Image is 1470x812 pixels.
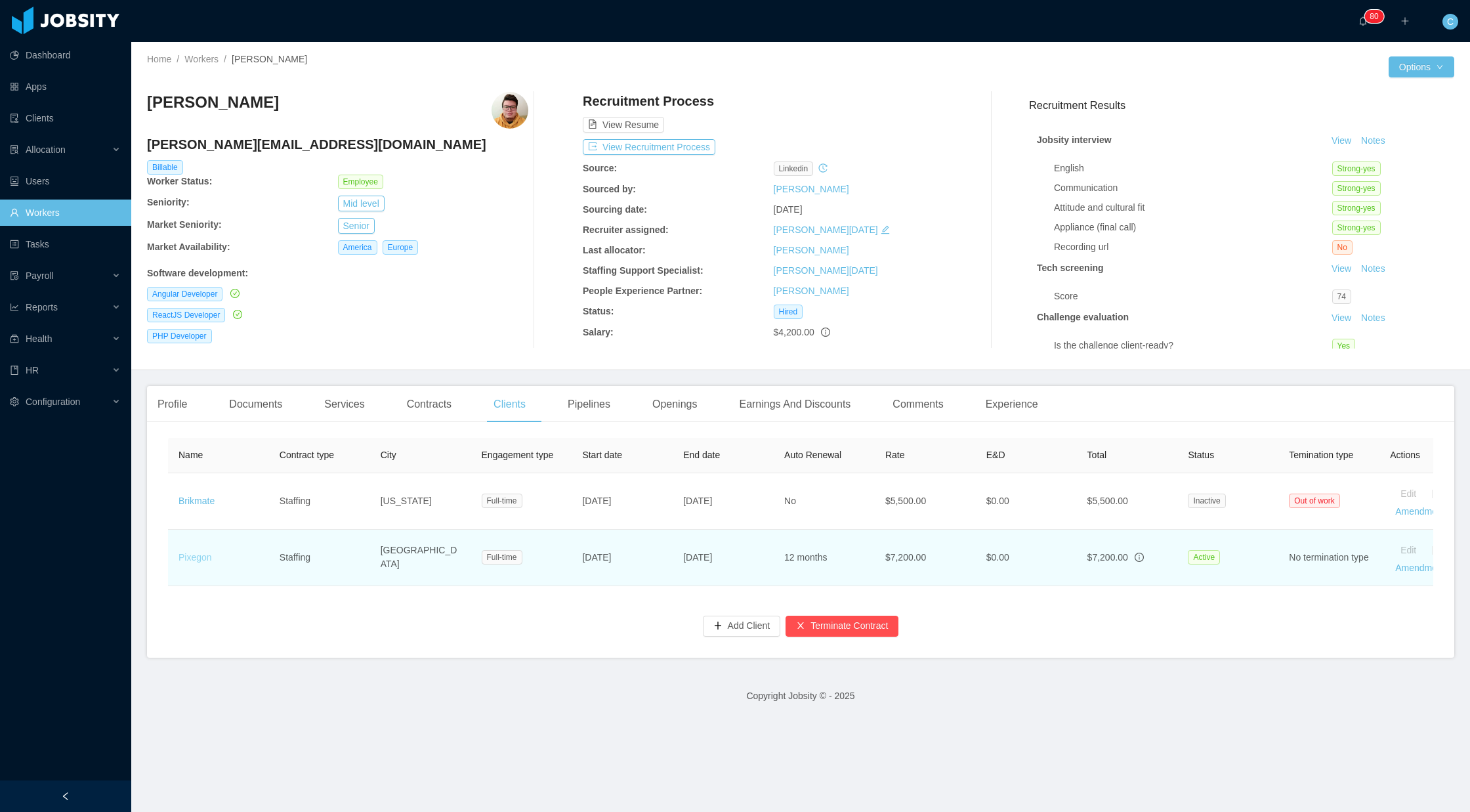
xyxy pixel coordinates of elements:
button: icon: file-textView Resume [583,117,664,133]
a: icon: appstoreApps [10,74,121,100]
button: Mid level [338,196,385,211]
span: Strong-yes [1332,181,1381,196]
h4: [PERSON_NAME][EMAIL_ADDRESS][DOMAIN_NAME] [147,135,528,154]
a: Amendments [1395,506,1449,517]
a: icon: check-circle [230,309,242,320]
span: Actions [1390,450,1420,460]
strong: Challenge evaluation [1037,312,1129,322]
div: Is the challenge client-ready? [1054,339,1332,353]
a: View [1327,135,1356,146]
span: Contract type [280,450,334,460]
sup: 80 [1364,10,1383,23]
i: icon: bell [1358,16,1368,26]
span: Strong-yes [1332,201,1381,215]
a: icon: exportView Recruitment Process [583,142,715,152]
span: Yes [1332,339,1356,353]
span: 74 [1332,289,1351,304]
button: Optionsicon: down [1389,56,1454,77]
span: End date [683,450,720,460]
i: icon: check-circle [230,289,240,298]
span: America [338,240,377,255]
span: ReactJS Developer [147,308,225,322]
div: Communication [1054,181,1332,195]
button: Edit [1390,540,1427,561]
span: info-circle [1135,553,1144,562]
button: icon: plusAdd Client [703,616,781,637]
span: [PERSON_NAME] [232,54,307,64]
b: Salary: [583,327,614,337]
td: No [774,473,875,530]
span: Start date [582,450,622,460]
span: [DATE] [683,496,712,506]
a: [PERSON_NAME][DATE] [774,224,878,235]
i: icon: medicine-box [10,334,19,343]
a: icon: pie-chartDashboard [10,42,121,68]
span: $0.00 [986,496,1009,506]
h3: [PERSON_NAME] [147,92,279,113]
b: Market Seniority: [147,219,222,230]
a: icon: userWorkers [10,200,121,226]
span: $7,200.00 [1087,552,1128,563]
span: Reports [26,302,58,312]
span: Full-time [482,494,522,508]
i: icon: check-circle [233,310,242,319]
button: icon: closeTerminate Contract [786,616,898,637]
b: Recruiter assigned: [583,224,669,235]
span: Health [26,333,52,344]
span: Payroll [26,270,54,281]
b: People Experience Partner: [583,286,702,296]
span: Active [1188,550,1220,565]
td: No termination type [1278,530,1379,586]
span: HR [26,365,39,375]
div: Recording url [1054,240,1332,254]
a: View [1327,312,1356,323]
span: Out of work [1289,494,1339,508]
a: [PERSON_NAME] [774,184,849,194]
span: [DATE] [582,552,611,563]
div: Appliance (final call) [1054,221,1332,234]
a: icon: auditClients [10,105,121,131]
span: info-circle [821,328,830,337]
span: $4,200.00 [774,327,814,337]
span: Temination type [1289,450,1353,460]
span: Staffing [280,552,310,563]
span: E&D [986,450,1005,460]
a: [PERSON_NAME] [774,245,849,255]
a: Amendments [1395,563,1449,573]
td: $5,500.00 [875,473,976,530]
button: Notes [1356,133,1391,149]
strong: Tech screening [1037,263,1104,273]
span: Name [178,450,203,460]
a: Workers [184,54,219,64]
span: No [1332,240,1353,255]
span: City [381,450,396,460]
i: icon: plus [1400,16,1410,26]
div: Clients [483,386,536,423]
a: View [1327,263,1356,274]
span: Status [1188,450,1214,460]
a: icon: file-textView Resume [583,119,664,130]
div: English [1054,161,1332,175]
span: Employee [338,175,383,189]
span: [DATE] [582,496,611,506]
b: Staffing Support Specialist: [583,265,703,276]
span: Hired [774,305,803,319]
div: Attitude and cultural fit [1054,201,1332,215]
h3: Recruitment Results [1029,97,1454,114]
div: Contracts [396,386,462,423]
strong: Jobsity interview [1037,135,1112,145]
span: Total [1087,450,1107,460]
i: icon: line-chart [10,303,19,312]
button: Senior [338,218,375,234]
b: Software development : [147,268,248,278]
b: Worker Status: [147,176,212,186]
span: $0.00 [986,552,1009,563]
a: icon: profileTasks [10,231,121,257]
span: Strong-yes [1332,161,1381,176]
i: icon: book [10,366,19,375]
b: Sourced by: [583,184,636,194]
div: Openings [642,386,708,423]
b: Last allocator: [583,245,646,255]
span: Allocation [26,144,66,155]
div: Documents [219,386,293,423]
